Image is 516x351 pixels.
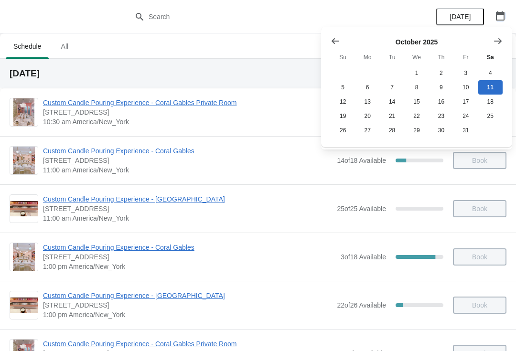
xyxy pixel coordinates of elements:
span: Schedule [6,38,49,55]
button: Thursday October 30 2025 [429,123,453,138]
button: Wednesday October 1 2025 [404,66,429,80]
span: [STREET_ADDRESS] [43,156,332,165]
span: 3 of 18 Available [341,253,386,261]
th: Saturday [478,49,503,66]
button: Thursday October 2 2025 [429,66,453,80]
th: Wednesday [404,49,429,66]
button: Friday October 10 2025 [453,80,478,95]
span: [DATE] [450,13,471,21]
span: [STREET_ADDRESS] [43,107,340,117]
input: Search [148,8,387,25]
button: Friday October 3 2025 [453,66,478,80]
button: Thursday October 16 2025 [429,95,453,109]
button: Wednesday October 22 2025 [404,109,429,123]
span: [STREET_ADDRESS] [43,204,332,213]
th: Sunday [331,49,355,66]
span: Custom Candle Pouring Experience - Coral Gables [43,243,336,252]
button: Friday October 31 2025 [453,123,478,138]
span: 11:00 am America/New_York [43,165,332,175]
button: Sunday October 12 2025 [331,95,355,109]
span: 14 of 18 Available [337,157,386,164]
button: Tuesday October 28 2025 [380,123,404,138]
span: Custom Candle Pouring Experience - Coral Gables Private Room [43,339,340,349]
button: Sunday October 19 2025 [331,109,355,123]
button: Today Saturday October 11 2025 [478,80,503,95]
span: All [53,38,76,55]
span: [STREET_ADDRESS] [43,300,332,310]
img: Custom Candle Pouring Experience - Coral Gables | 154 Giralda Avenue, Coral Gables, FL, USA | 11:... [13,147,35,174]
button: Tuesday October 14 2025 [380,95,404,109]
button: Monday October 27 2025 [355,123,379,138]
button: Tuesday October 21 2025 [380,109,404,123]
span: 1:00 pm America/New_York [43,262,336,271]
th: Monday [355,49,379,66]
button: Friday October 17 2025 [453,95,478,109]
img: Custom Candle Pouring Experience - Fort Lauderdale | 914 East Las Olas Boulevard, Fort Lauderdale... [10,298,38,313]
button: Saturday October 4 2025 [478,66,503,80]
span: Custom Candle Pouring Experience - [GEOGRAPHIC_DATA] [43,291,332,300]
img: Custom Candle Pouring Experience - Coral Gables Private Room | 154 Giralda Avenue, Coral Gables, ... [13,98,34,126]
button: Wednesday October 29 2025 [404,123,429,138]
img: Custom Candle Pouring Experience - Fort Lauderdale | 914 East Las Olas Boulevard, Fort Lauderdale... [10,201,38,217]
button: Show previous month, September 2025 [327,32,344,50]
button: Show next month, November 2025 [489,32,506,50]
span: 1:00 pm America/New_York [43,310,332,319]
th: Friday [453,49,478,66]
span: Custom Candle Pouring Experience - Coral Gables Private Room [43,98,340,107]
span: 10:30 am America/New_York [43,117,340,127]
button: Friday October 24 2025 [453,109,478,123]
span: Custom Candle Pouring Experience - Coral Gables [43,146,332,156]
span: Custom Candle Pouring Experience - [GEOGRAPHIC_DATA] [43,194,332,204]
button: Thursday October 9 2025 [429,80,453,95]
span: 25 of 25 Available [337,205,386,213]
button: Saturday October 18 2025 [478,95,503,109]
button: [DATE] [436,8,484,25]
button: Sunday October 5 2025 [331,80,355,95]
button: Monday October 20 2025 [355,109,379,123]
span: 22 of 26 Available [337,301,386,309]
th: Tuesday [380,49,404,66]
button: Monday October 13 2025 [355,95,379,109]
img: Custom Candle Pouring Experience - Coral Gables | 154 Giralda Avenue, Coral Gables, FL, USA | 1:0... [13,243,35,271]
button: Wednesday October 15 2025 [404,95,429,109]
button: Saturday October 25 2025 [478,109,503,123]
button: Tuesday October 7 2025 [380,80,404,95]
th: Thursday [429,49,453,66]
h2: [DATE] [10,69,506,78]
button: Wednesday October 8 2025 [404,80,429,95]
button: Monday October 6 2025 [355,80,379,95]
span: 11:00 am America/New_York [43,213,332,223]
button: Sunday October 26 2025 [331,123,355,138]
button: Thursday October 23 2025 [429,109,453,123]
span: [STREET_ADDRESS] [43,252,336,262]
